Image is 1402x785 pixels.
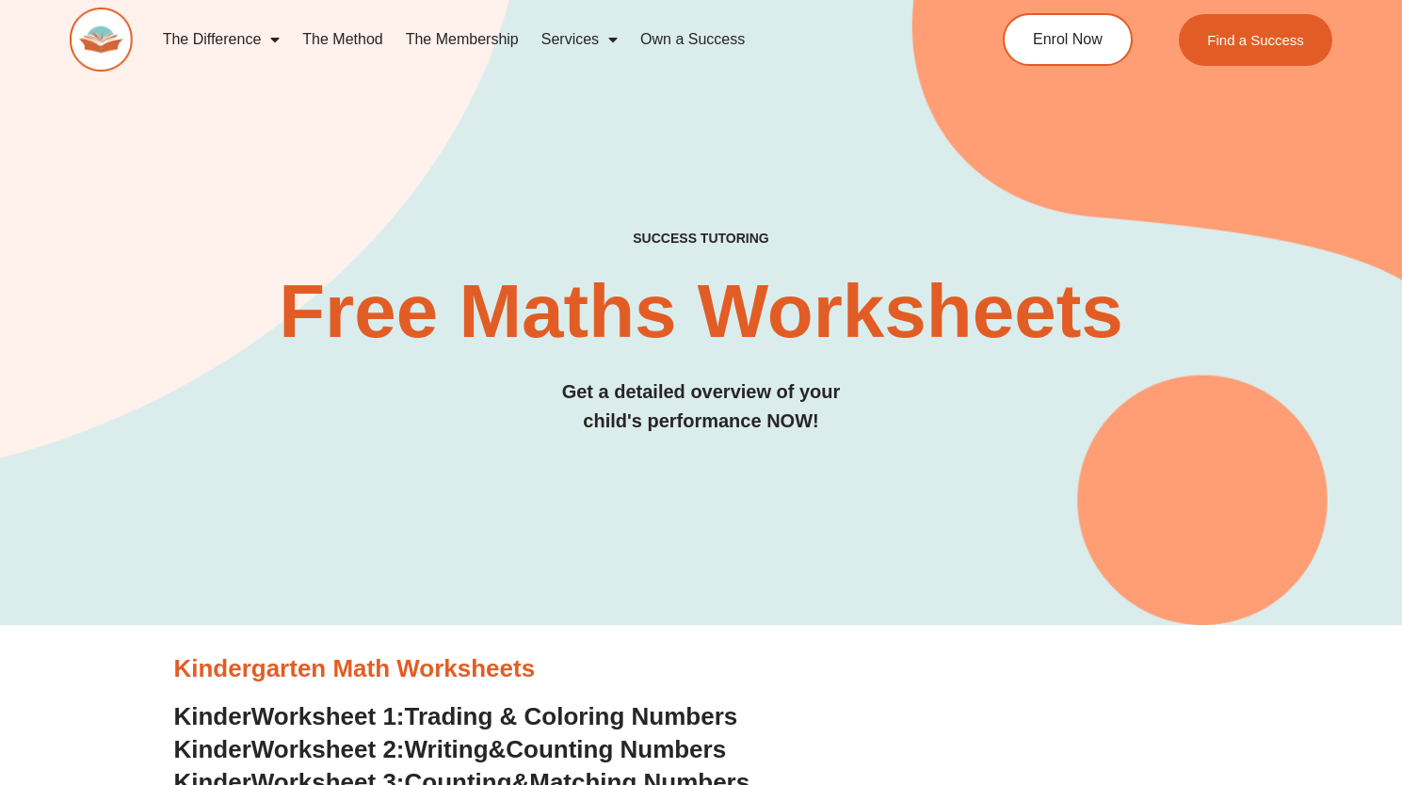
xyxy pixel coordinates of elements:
[1179,14,1332,66] a: Find a Success
[70,231,1331,247] h4: SUCCESS TUTORING​
[291,18,394,61] a: The Method
[405,735,489,763] span: Writing
[251,702,405,730] span: Worksheet 1:
[1003,13,1133,66] a: Enrol Now
[152,18,292,61] a: The Difference
[1033,32,1103,47] span: Enrol Now
[70,377,1331,436] h3: Get a detailed overview of your child's performance NOW!
[405,702,738,730] span: Trading & Coloring Numbers
[174,702,251,730] span: Kinder
[174,702,738,730] a: KinderWorksheet 1:Trading & Coloring Numbers
[629,18,756,61] a: Own a Success
[1207,33,1304,47] span: Find a Success
[506,735,726,763] span: Counting Numbers
[174,653,1229,685] h3: Kindergarten Math Worksheets
[174,735,251,763] span: Kinder
[174,735,727,763] a: KinderWorksheet 2:Writing&Counting Numbers
[395,18,530,61] a: The Membership
[70,274,1331,349] h2: Free Maths Worksheets​
[152,18,931,61] nav: Menu
[530,18,629,61] a: Services
[251,735,405,763] span: Worksheet 2:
